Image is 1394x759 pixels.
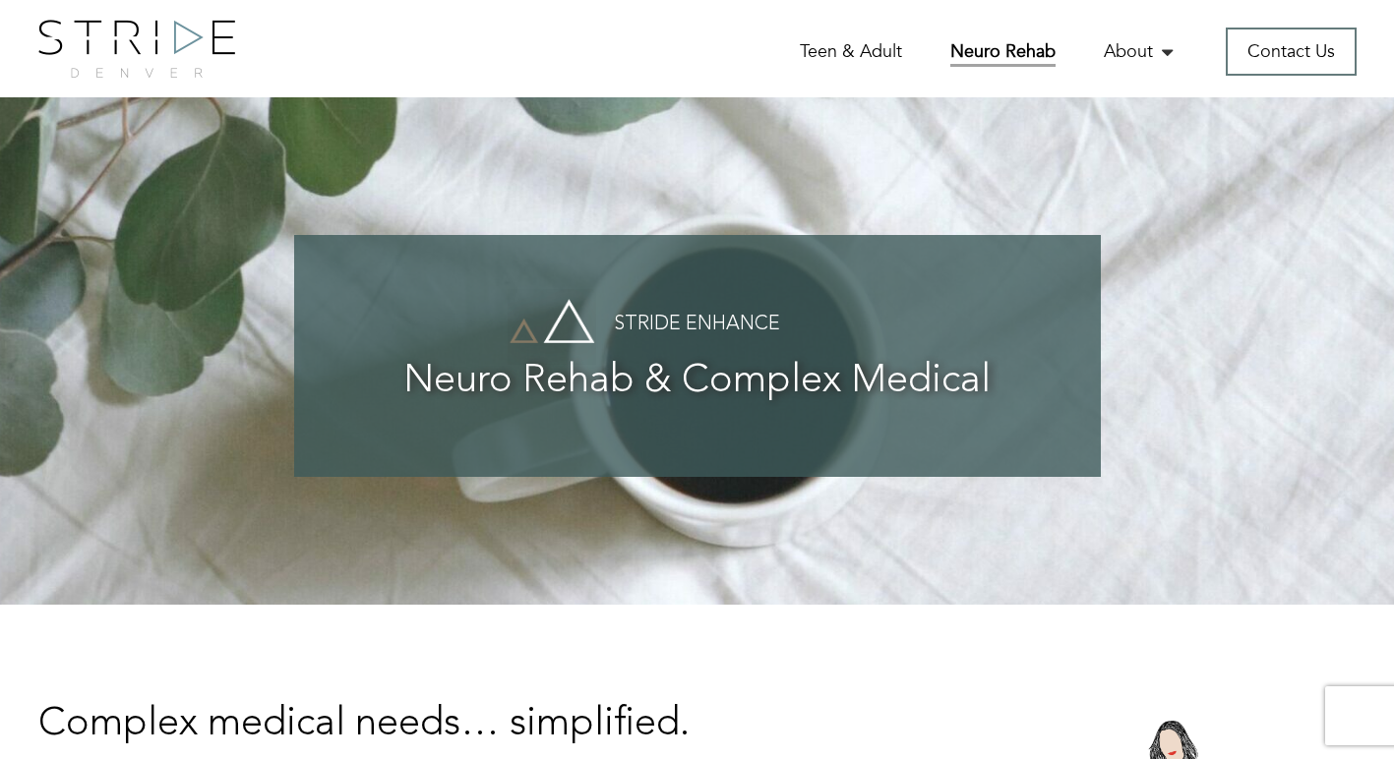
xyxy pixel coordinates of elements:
a: Neuro Rehab [950,39,1056,67]
a: Teen & Adult [800,39,902,64]
h3: Neuro Rehab & Complex Medical [333,360,1061,403]
a: About [1104,39,1178,64]
h4: Stride Enhance [333,314,1061,335]
img: logo.png [38,20,235,78]
a: Contact Us [1226,28,1357,76]
h3: Complex medical needs… simplified. [38,703,907,746]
